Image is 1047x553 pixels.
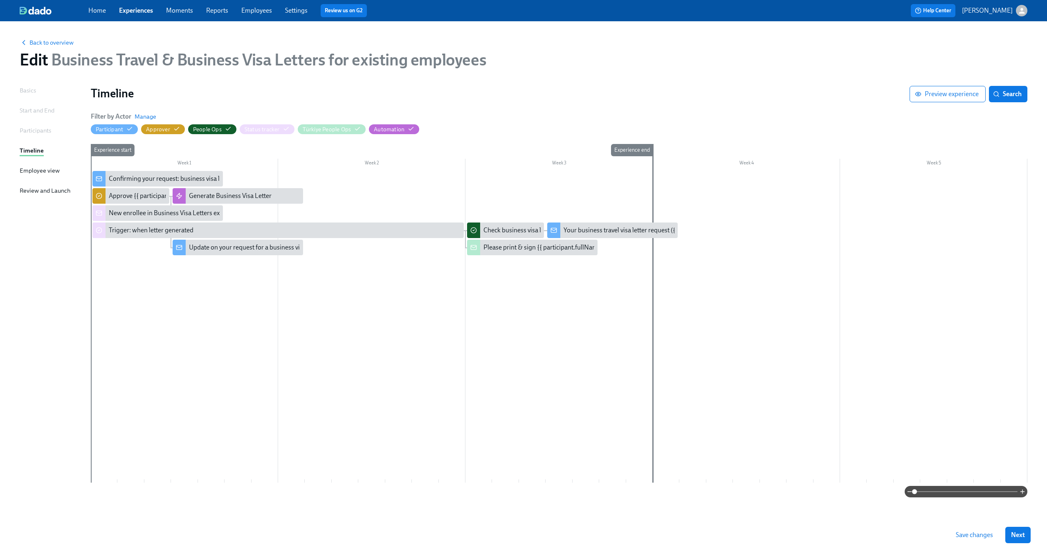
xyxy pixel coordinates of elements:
div: Hide Automation [374,126,404,133]
h6: Filter by Actor [91,112,131,121]
div: Confirming your request: business visa letter for {{ participant.visaLetterDestinationCountry }} [92,171,223,187]
div: Approve {{ participant.fullName }}'s request for a business travel visa letter [92,188,169,204]
button: Status tracker [240,124,294,134]
a: Reports [206,7,228,14]
span: Business Travel & Business Visa Letters for existing employees [48,50,486,70]
div: Check business visa letter generated for {{ participant.fullName }} ({{ participant.visaLetterDes... [467,223,544,238]
button: Preview experience [910,86,986,102]
p: [PERSON_NAME] [962,6,1013,15]
div: Experience end [611,144,653,156]
div: Start and End [20,106,54,115]
button: Review us on G2 [321,4,367,17]
h1: Timeline [91,86,910,101]
a: Moments [166,7,193,14]
button: Approver [141,124,185,134]
button: Türkiye People Ops [298,124,366,134]
button: [PERSON_NAME] [962,5,1027,16]
div: Week 3 [465,159,653,169]
div: Trigger: when letter generated [109,226,193,235]
h1: Edit [20,50,486,70]
a: Settings [285,7,308,14]
div: Your business travel visa letter request ({{ participant.visaLetterDestinationCountry }}, {{ part... [564,226,970,235]
div: Confirming your request: business visa letter for {{ participant.visaLetterDestinationCountry }} [109,174,369,183]
div: Review and Launch [20,186,70,195]
div: Week 1 [91,159,278,169]
div: Generate Business Visa Letter [173,188,303,204]
div: New enrollee in Business Visa Letters experience [92,205,223,221]
button: Back to overview [20,38,74,47]
a: Review us on G2 [325,7,363,15]
a: Employees [241,7,272,14]
div: Approve {{ participant.fullName }}'s request for a business travel visa letter [109,191,315,200]
button: Save changes [950,527,999,543]
div: Trigger: when letter generated [92,223,464,238]
span: Search [995,90,1022,98]
button: Automation [369,124,419,134]
button: Next [1005,527,1031,543]
div: Your business travel visa letter request ({{ participant.visaLetterDestinationCountry }}, {{ part... [547,223,678,238]
button: Participant [91,124,138,134]
div: Update on your request for a business visa letter [189,243,322,252]
span: Save changes [956,531,993,539]
div: Hide People Ops [193,126,222,133]
div: Employee view [20,166,60,175]
div: Week 4 [653,159,840,169]
div: Experience start [91,144,135,156]
div: New enrollee in Business Visa Letters experience [109,209,244,218]
img: dado [20,7,52,15]
div: Week 2 [278,159,465,169]
div: Hide Participant [96,126,123,133]
button: Manage [135,112,156,121]
div: Hide Approver [146,126,170,133]
a: Experiences [119,7,153,14]
div: Türkiye People Ops [303,126,351,133]
div: Week 5 [840,159,1027,169]
span: Help Center [915,7,951,15]
button: Help Center [911,4,955,17]
button: Search [989,86,1027,102]
a: Home [88,7,106,14]
div: Please print & sign {{ participant.fullName }}'s business visa letter ({{ participant.visaLetterD... [467,240,598,255]
div: Check business visa letter generated for {{ participant.fullName }} ({{ participant.visaLetterDes... [483,226,966,235]
a: dado [20,7,88,15]
div: Participants [20,126,51,135]
div: Timeline [20,146,44,155]
div: Update on your request for a business visa letter [173,240,303,255]
div: Please print & sign {{ participant.fullName }}'s business visa letter ({{ participant.visaLetterD... [483,243,966,252]
div: Generate Business Visa Letter [189,191,272,200]
button: People Ops [188,124,236,134]
div: Basics [20,86,36,95]
span: Preview experience [917,90,979,98]
span: Next [1011,531,1025,539]
div: Hide Status tracker [245,126,280,133]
